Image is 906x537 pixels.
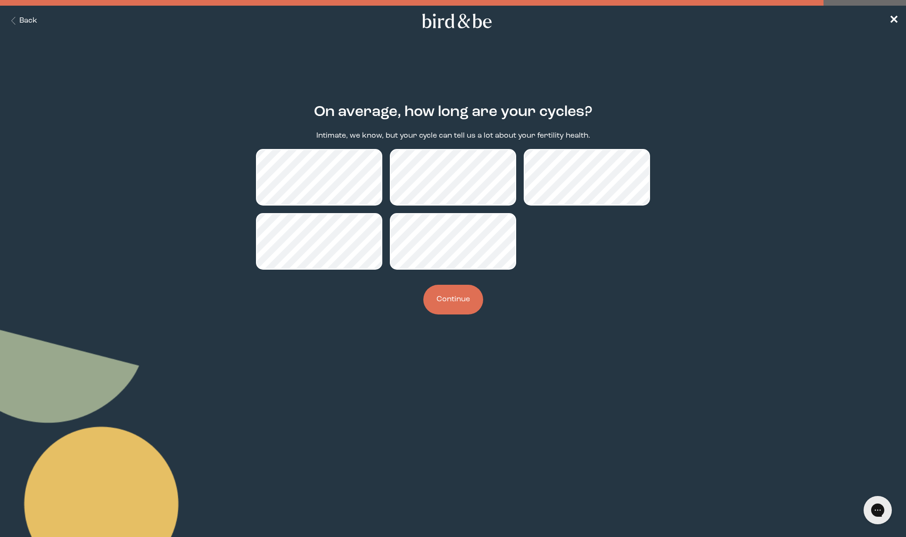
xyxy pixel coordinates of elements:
[314,101,593,123] h2: On average, how long are your cycles?
[423,285,483,314] button: Continue
[859,493,897,528] iframe: Gorgias live chat messenger
[8,16,37,26] button: Back Button
[889,13,898,29] a: ✕
[889,15,898,26] span: ✕
[316,131,590,141] p: Intimate, we know, but your cycle can tell us a lot about your fertility health.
